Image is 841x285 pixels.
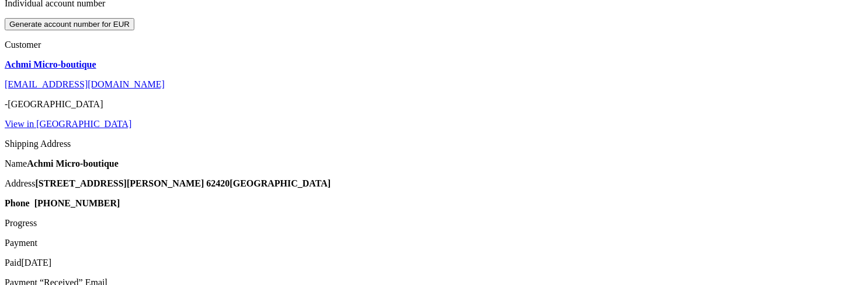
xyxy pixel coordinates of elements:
a: [EMAIL_ADDRESS][DOMAIN_NAME] [5,79,165,89]
p: Paid [5,258,836,268]
strong: Phone [PHONE_NUMBER] [5,198,120,208]
strong: Achmi Micro-boutique [27,159,119,168]
span: [DATE] [21,258,51,268]
div: Shipping Address [5,139,836,149]
strong: [STREET_ADDRESS] [35,178,126,188]
p: Payment [5,238,836,248]
div: Customer [5,40,836,50]
span: Name [5,159,27,168]
span: Address [5,178,35,188]
strong: [GEOGRAPHIC_DATA] [230,178,331,188]
span: [GEOGRAPHIC_DATA] [8,99,103,109]
span: - [5,99,8,109]
a: View in [GEOGRAPHIC_DATA] [5,119,131,129]
a: Achmi Micro-boutique [5,59,96,69]
div: Progress [5,218,836,228]
button: Generate account number for EUR [5,18,134,30]
strong: [PERSON_NAME] 62420 [127,178,230,188]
